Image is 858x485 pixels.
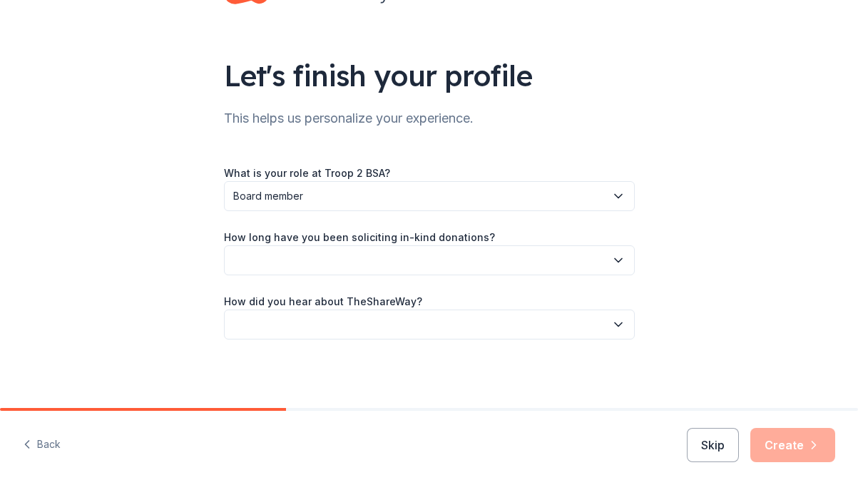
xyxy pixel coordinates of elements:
[233,188,606,205] span: Board member
[224,295,422,309] label: How did you hear about TheShareWay?
[224,56,635,96] div: Let's finish your profile
[224,107,635,130] div: This helps us personalize your experience.
[687,428,739,462] button: Skip
[224,166,390,180] label: What is your role at Troop 2 BSA?
[23,430,61,460] button: Back
[224,181,635,211] button: Board member
[224,230,495,245] label: How long have you been soliciting in-kind donations?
